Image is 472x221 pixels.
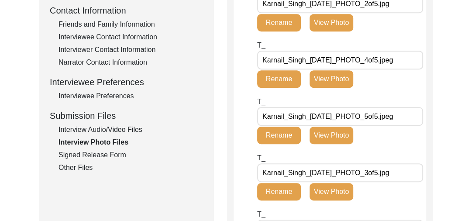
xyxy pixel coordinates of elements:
[59,32,203,42] div: Interviewee Contact Information
[59,150,203,160] div: Signed Release Form
[59,19,203,30] div: Friends and Family Information
[59,137,203,148] div: Interview Photo Files
[257,41,265,49] span: T_
[257,70,301,88] button: Rename
[257,98,265,105] span: T_
[59,162,203,173] div: Other Files
[50,76,203,89] div: Interviewee Preferences
[257,211,265,218] span: T_
[257,154,265,162] span: T_
[59,91,203,101] div: Interviewee Preferences
[59,45,203,55] div: Interviewer Contact Information
[310,127,353,144] button: View Photo
[257,14,301,31] button: Rename
[310,14,353,31] button: View Photo
[59,57,203,68] div: Narrator Contact Information
[310,183,353,200] button: View Photo
[59,124,203,135] div: Interview Audio/Video Files
[50,4,203,17] div: Contact Information
[257,127,301,144] button: Rename
[257,183,301,200] button: Rename
[50,109,203,122] div: Submission Files
[310,70,353,88] button: View Photo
